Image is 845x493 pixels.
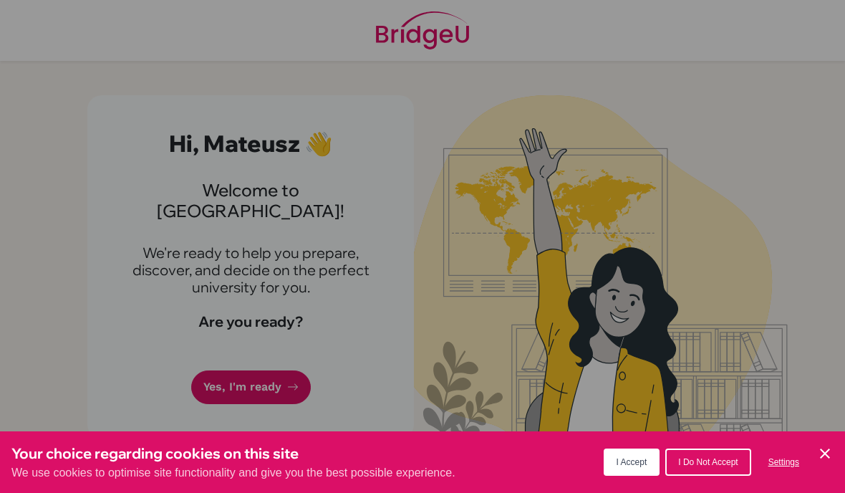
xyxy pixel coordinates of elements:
[768,457,799,467] span: Settings
[665,449,750,476] button: I Do Not Accept
[816,445,834,462] button: Save and close
[11,443,455,464] h3: Your choice regarding cookies on this site
[678,457,738,467] span: I Do Not Accept
[757,450,811,474] button: Settings
[617,457,647,467] span: I Accept
[11,464,455,482] p: We use cookies to optimise site functionality and give you the best possible experience.
[604,449,660,476] button: I Accept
